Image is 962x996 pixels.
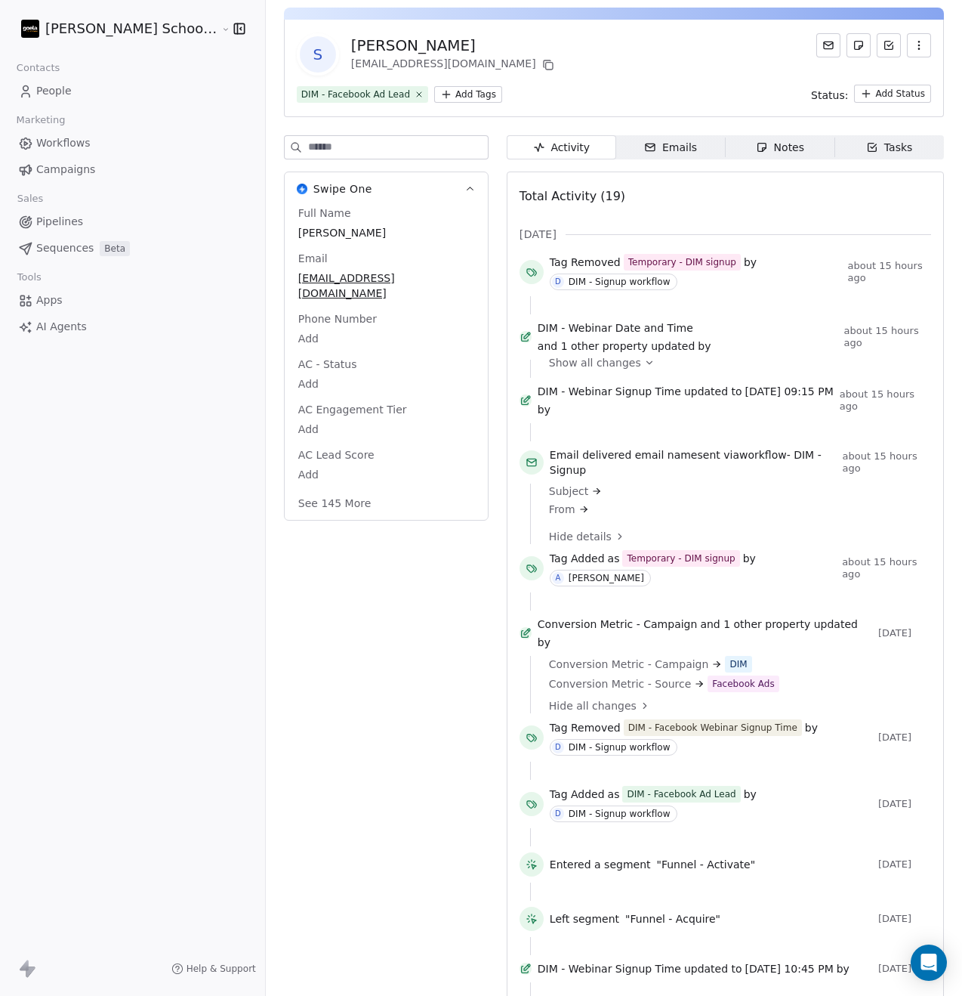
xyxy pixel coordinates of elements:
[878,627,931,639] span: [DATE]
[21,20,39,38] img: Zeeshan%20Neck%20Print%20Dark.png
[866,140,913,156] div: Tasks
[298,376,474,391] span: Add
[744,255,757,270] span: by
[36,135,91,151] span: Workflows
[351,56,557,74] div: [EMAIL_ADDRESS][DOMAIN_NAME]
[187,963,256,975] span: Help & Support
[549,676,692,691] span: Conversion Metric - Source
[36,319,87,335] span: AI Agents
[285,172,488,206] button: Swipe OneSwipe One
[700,617,858,632] span: and 1 other property updated
[520,189,625,203] span: Total Activity (19)
[549,698,637,713] span: Hide all changes
[12,131,253,156] a: Workflows
[45,19,217,39] span: [PERSON_NAME] School of Finance LLP
[12,288,253,313] a: Apps
[569,277,671,287] div: DIM - Signup workflow
[297,184,307,194] img: Swipe One
[698,339,711,354] span: by
[555,276,561,288] div: D
[744,787,757,802] span: by
[295,251,331,266] span: Email
[569,742,671,753] div: DIM - Signup workflow
[550,787,605,802] span: Tag Added
[171,963,256,975] a: Help & Support
[289,490,380,517] button: See 145 More
[878,913,931,925] span: [DATE]
[657,857,756,872] span: "Funnel - Activate"
[538,635,550,650] span: by
[840,388,931,413] span: about 15 hours ago
[295,206,354,221] span: Full Name
[538,402,550,417] span: by
[549,502,575,517] span: From
[298,331,474,346] span: Add
[837,961,849,976] span: by
[684,961,742,976] span: updated to
[12,157,253,182] a: Campaigns
[550,447,837,478] span: email name sent via workflow -
[555,808,561,820] div: D
[550,911,619,926] span: Left segment
[550,857,651,872] span: Entered a segment
[878,858,931,871] span: [DATE]
[12,236,253,261] a: SequencesBeta
[295,311,380,326] span: Phone Number
[878,732,931,744] span: [DATE]
[301,88,410,101] div: DIM - Facebook Ad Lead
[549,355,920,370] a: Show all changes
[298,271,474,301] span: [EMAIL_ADDRESS][DOMAIN_NAME]
[550,551,605,566] span: Tag Added
[36,292,63,308] span: Apps
[745,384,834,399] span: [DATE] 09:15 PM
[300,36,336,73] span: S
[549,657,709,672] span: Conversion Metric - Campaign
[627,787,735,801] div: DIM - Facebook Ad Lead
[842,556,931,580] span: about 15 hours ago
[805,720,818,735] span: by
[538,320,693,336] span: DIM - Webinar Date and Time
[100,241,130,256] span: Beta
[712,677,774,691] div: Facebook Ads
[608,551,620,566] span: as
[549,484,588,499] span: Subject
[538,961,681,976] span: DIM - Webinar Signup Time
[627,552,735,565] div: Temporary - DIM signup
[36,162,95,178] span: Campaigns
[684,384,742,399] span: updated to
[295,357,360,372] span: AC - Status
[550,449,631,461] span: Email delivered
[12,314,253,339] a: AI Agents
[549,529,612,544] span: Hide details
[729,657,747,671] div: DIM
[756,140,804,156] div: Notes
[549,529,920,544] a: Hide details
[12,79,253,104] a: People
[520,227,557,242] span: [DATE]
[878,798,931,810] span: [DATE]
[538,384,681,399] span: DIM - Webinar Signup Time
[434,86,502,103] button: Add Tags
[843,325,931,349] span: about 15 hours ago
[10,57,66,79] span: Contacts
[538,339,695,354] span: and 1 other property updated
[847,260,931,284] span: about 15 hours ago
[555,572,560,584] div: A
[569,809,671,819] div: DIM - Signup workflow
[538,617,698,632] span: Conversion Metric - Campaign
[298,467,474,482] span: Add
[743,551,756,566] span: by
[842,450,931,475] span: about 15 hours ago
[549,355,641,370] span: Show all changes
[295,447,378,462] span: AC Lead Score
[811,88,848,103] span: Status:
[625,911,720,926] span: "Funnel - Acquire"
[644,140,697,156] div: Emails
[12,209,253,234] a: Pipelines
[745,961,834,976] span: [DATE] 10:45 PM
[11,266,48,289] span: Tools
[608,787,620,802] span: as
[18,16,210,42] button: [PERSON_NAME] School of Finance LLP
[878,963,931,975] span: [DATE]
[351,35,557,56] div: [PERSON_NAME]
